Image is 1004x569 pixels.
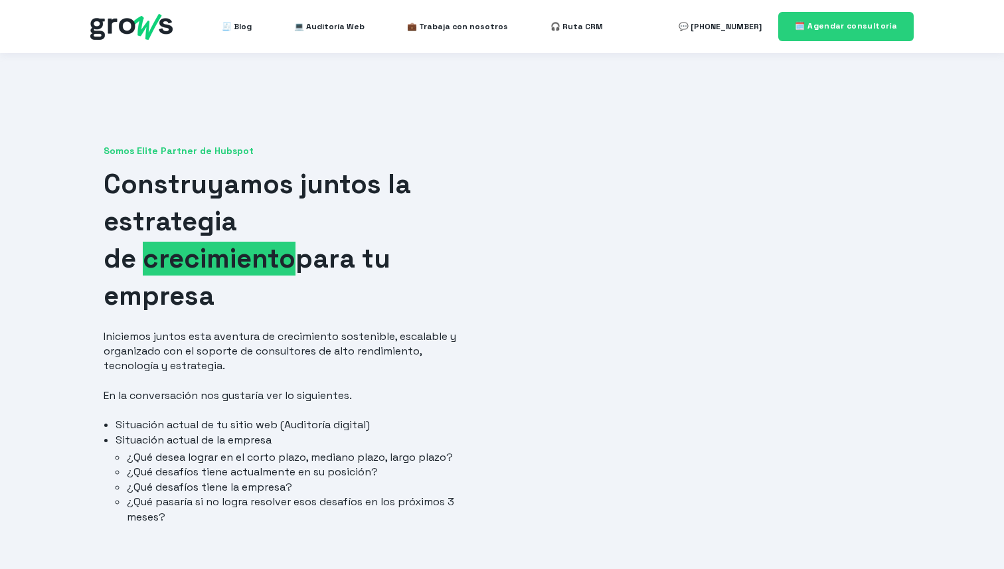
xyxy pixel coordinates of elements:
a: 💬 [PHONE_NUMBER] [679,13,762,40]
li: ¿Qué desafíos tiene la empresa? [127,480,478,495]
li: Situación actual de tu sitio web (Auditoría digital) [116,418,479,432]
span: Somos Elite Partner de Hubspot [104,145,478,158]
h1: Construyamos juntos la estrategia de para tu empresa [104,166,478,315]
li: ¿Qué desafíos tiene actualmente en su posición? [127,465,478,479]
p: Iniciemos juntos esta aventura de crecimiento sostenible, escalable y organizado con el soporte d... [104,329,478,373]
li: ¿Qué desea lograr en el corto plazo, mediano plazo, largo plazo? [127,450,478,465]
a: 🎧 Ruta CRM [550,13,603,40]
iframe: Chat Widget [938,505,1004,569]
a: 💻 Auditoría Web [294,13,365,40]
span: 🗓️ Agendar consultoría [795,21,897,31]
span: crecimiento [143,242,295,276]
li: Situación actual de la empresa [116,433,479,525]
a: 🗓️ Agendar consultoría [778,12,914,41]
li: ¿Qué pasaría si no logra resolver esos desafíos en los próximos 3 meses? [127,495,478,525]
img: grows - hubspot [90,14,173,40]
p: En la conversación nos gustaría ver lo siguientes. [104,388,478,403]
a: 💼 Trabaja con nosotros [407,13,508,40]
a: 🧾 Blog [222,13,252,40]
